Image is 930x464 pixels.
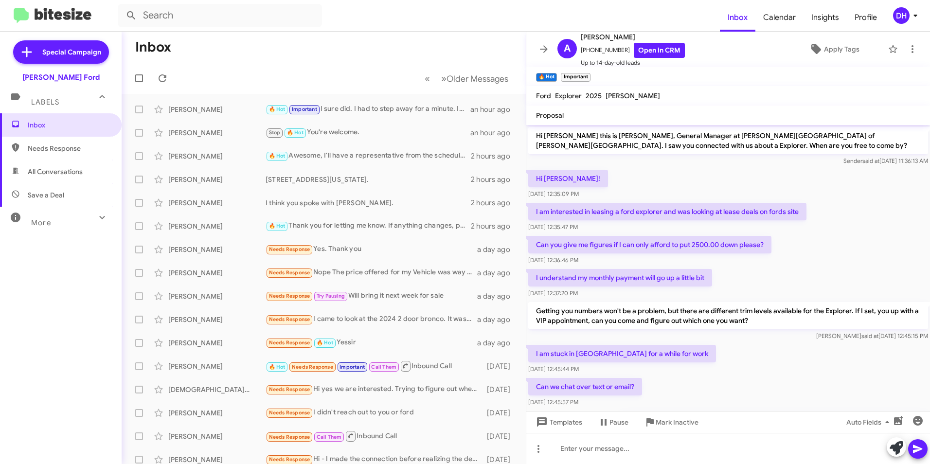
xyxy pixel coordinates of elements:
[317,293,345,299] span: Try Pausing
[609,413,628,431] span: Pause
[168,128,266,138] div: [PERSON_NAME]
[861,332,878,339] span: said at
[419,69,436,89] button: Previous
[317,339,333,346] span: 🔥 Hot
[477,338,518,348] div: a day ago
[168,105,266,114] div: [PERSON_NAME]
[528,378,642,395] p: Can we chat over text or email?
[13,40,109,64] a: Special Campaign
[536,91,551,100] span: Ford
[269,339,310,346] span: Needs Response
[266,244,477,255] div: Yes. Thank you
[483,431,518,441] div: [DATE]
[528,365,579,373] span: [DATE] 12:45:44 PM
[135,39,171,55] h1: Inbox
[42,47,101,57] span: Special Campaign
[555,91,582,100] span: Explorer
[636,413,706,431] button: Mark Inactive
[536,73,557,82] small: 🔥 Hot
[785,40,883,58] button: Apply Tags
[266,198,471,208] div: I think you spoke with [PERSON_NAME].
[441,72,447,85] span: »
[168,268,266,278] div: [PERSON_NAME]
[528,398,578,406] span: [DATE] 12:45:57 PM
[590,413,636,431] button: Pause
[586,91,602,100] span: 2025
[168,291,266,301] div: [PERSON_NAME]
[528,170,608,187] p: Hi [PERSON_NAME]!
[528,236,771,253] p: Can you give me figures if I can only afford to put 2500.00 down please?
[266,407,483,418] div: I didn't reach out to you or ford
[564,41,571,56] span: A
[168,408,266,418] div: [PERSON_NAME]
[287,129,304,136] span: 🔥 Hot
[477,268,518,278] div: a day ago
[470,128,518,138] div: an hour ago
[28,167,83,177] span: All Conversations
[528,289,578,297] span: [DATE] 12:37:20 PM
[470,105,518,114] div: an hour ago
[528,269,712,286] p: I understand my monthly payment will go up a little bit
[269,386,310,393] span: Needs Response
[168,385,266,394] div: [DEMOGRAPHIC_DATA][PERSON_NAME]
[471,151,518,161] div: 2 hours ago
[885,7,919,24] button: DH
[471,221,518,231] div: 2 hours ago
[269,129,281,136] span: Stop
[528,302,928,329] p: Getting you numbers won't be a problem, but there are different trim levels available for the Exp...
[471,175,518,184] div: 2 hours ago
[528,223,578,231] span: [DATE] 12:35:47 PM
[266,220,471,232] div: Thank you for letting me know. If anything changes, please let me know.
[471,198,518,208] div: 2 hours ago
[483,361,518,371] div: [DATE]
[606,91,660,100] span: [PERSON_NAME]
[28,190,64,200] span: Save a Deal
[843,157,928,164] span: Sender [DATE] 11:36:13 AM
[118,4,322,27] input: Search
[816,332,928,339] span: [PERSON_NAME] [DATE] 12:45:15 PM
[266,430,483,442] div: Inbound Call
[266,267,477,278] div: Nope The price offered for my Vehicle was way Too low
[893,7,910,24] div: DH
[483,385,518,394] div: [DATE]
[528,190,579,197] span: [DATE] 12:35:09 PM
[847,3,885,32] a: Profile
[168,245,266,254] div: [PERSON_NAME]
[266,337,477,348] div: Yessir
[266,175,471,184] div: [STREET_ADDRESS][US_STATE].
[483,408,518,418] div: [DATE]
[720,3,755,32] span: Inbox
[266,290,477,302] div: Will bring it next week for sale
[168,151,266,161] div: [PERSON_NAME]
[269,316,310,322] span: Needs Response
[22,72,100,82] div: [PERSON_NAME] Ford
[528,345,716,362] p: I am stuck in [GEOGRAPHIC_DATA] for a while for work
[266,104,470,115] div: I sure did. I had to step away for a minute. I'm currently working lol
[266,360,483,372] div: Inbound Call
[317,434,342,440] span: Call Them
[804,3,847,32] a: Insights
[269,293,310,299] span: Needs Response
[634,43,685,58] a: Open in CRM
[755,3,804,32] span: Calendar
[31,218,51,227] span: More
[168,361,266,371] div: [PERSON_NAME]
[266,314,477,325] div: I came to look at the 2024 2 door bronco. It wasn't there. I was told the owner of the dealership...
[269,456,310,463] span: Needs Response
[266,127,470,138] div: You're welcome.
[839,413,901,431] button: Auto Fields
[656,413,698,431] span: Mark Inactive
[425,72,430,85] span: «
[168,198,266,208] div: [PERSON_NAME]
[168,338,266,348] div: [PERSON_NAME]
[340,364,365,370] span: Important
[526,413,590,431] button: Templates
[168,431,266,441] div: [PERSON_NAME]
[477,315,518,324] div: a day ago
[269,364,286,370] span: 🔥 Hot
[269,410,310,416] span: Needs Response
[269,106,286,112] span: 🔥 Hot
[28,120,110,130] span: Inbox
[266,384,483,395] div: Hi yes we are interested. Trying to figure out when we could actually get down there. We are comi...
